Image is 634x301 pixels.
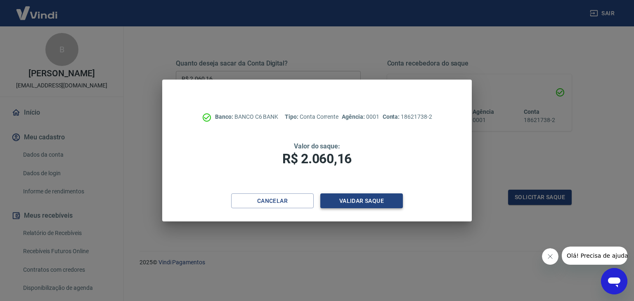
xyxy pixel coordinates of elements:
[5,6,69,12] span: Olá! Precisa de ajuda?
[542,248,558,265] iframe: Fechar mensagem
[383,113,401,120] span: Conta:
[294,142,340,150] span: Valor do saque:
[282,151,352,167] span: R$ 2.060,16
[562,247,627,265] iframe: Mensagem da empresa
[215,113,278,121] p: BANCO C6 BANK
[601,268,627,294] iframe: Botão para abrir a janela de mensagens
[320,193,403,209] button: Validar saque
[342,113,366,120] span: Agência:
[231,193,314,209] button: Cancelar
[285,113,338,121] p: Conta Corrente
[285,113,300,120] span: Tipo:
[383,113,432,121] p: 18621738-2
[342,113,379,121] p: 0001
[215,113,234,120] span: Banco:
